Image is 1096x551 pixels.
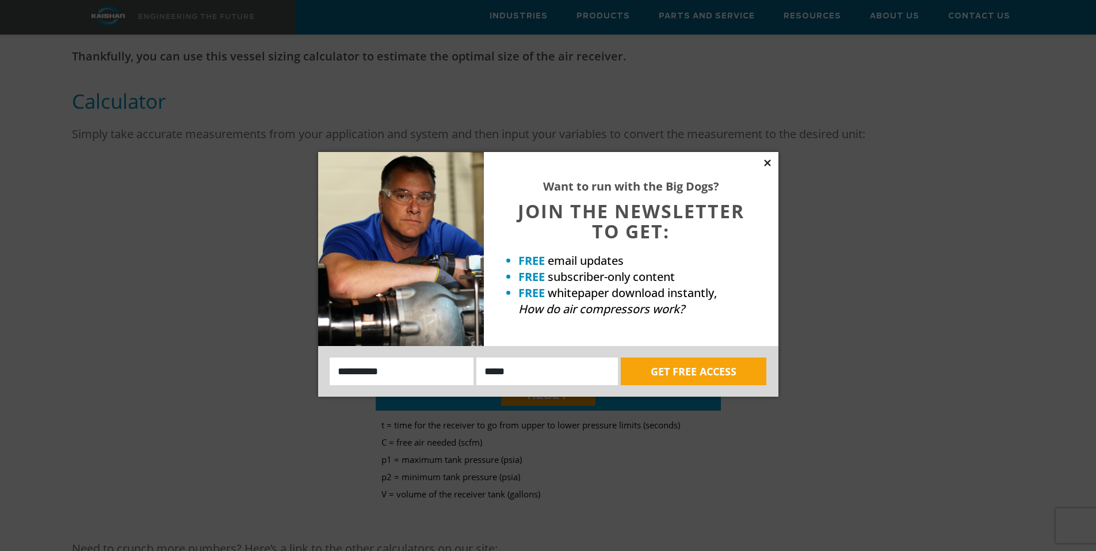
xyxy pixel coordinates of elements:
[621,358,766,385] button: GET FREE ACCESS
[518,269,545,284] strong: FREE
[476,358,618,385] input: Email
[330,358,474,385] input: Name:
[518,253,545,268] strong: FREE
[548,285,717,301] span: whitepaper download instantly,
[762,158,773,168] button: Close
[548,253,624,268] span: email updates
[548,269,675,284] span: subscriber-only content
[518,199,744,244] span: JOIN THE NEWSLETTER TO GET:
[518,301,685,317] em: How do air compressors work?
[518,285,545,301] strong: FREE
[543,178,719,194] strong: Want to run with the Big Dogs?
